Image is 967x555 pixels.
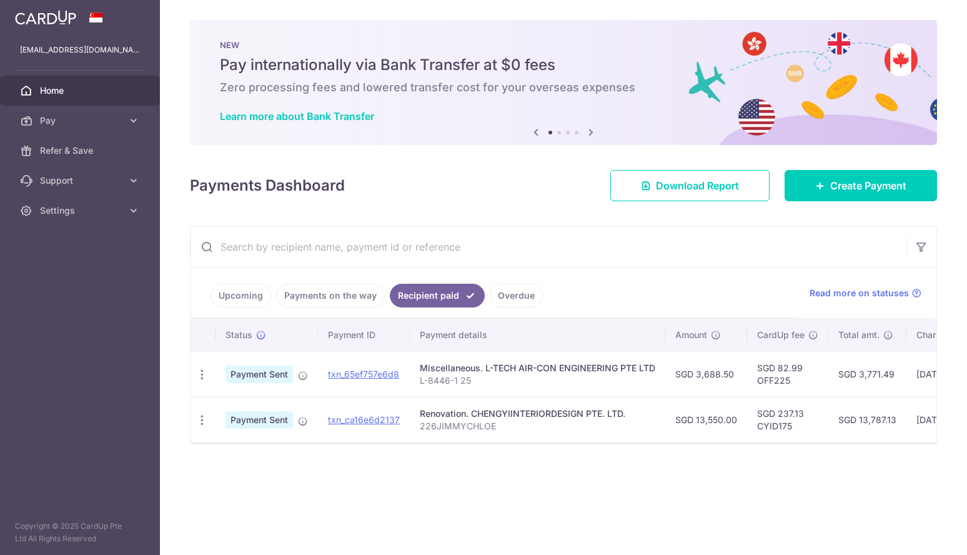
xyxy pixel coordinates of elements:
span: Refer & Save [40,144,122,157]
span: Settings [40,204,122,217]
a: Download Report [610,170,770,201]
th: Payment details [410,319,665,351]
span: Amount [675,329,707,341]
a: txn_ca16e6d2137 [328,414,400,425]
p: L-8446-1 25 [420,374,655,387]
span: Home [40,84,122,97]
td: SGD 82.99 OFF225 [747,351,828,397]
span: Read more on statuses [810,287,909,299]
a: Overdue [490,284,543,307]
img: CardUp [15,10,76,25]
img: Bank transfer banner [190,20,937,145]
td: SGD 3,771.49 [828,351,906,397]
td: SGD 13,787.13 [828,397,906,442]
span: Pay [40,114,122,127]
p: NEW [220,40,907,50]
a: Upcoming [211,284,271,307]
h6: Zero processing fees and lowered transfer cost for your overseas expenses [220,80,907,95]
span: Download Report [656,178,739,193]
a: Create Payment [785,170,937,201]
th: Payment ID [318,319,410,351]
h5: Pay internationally via Bank Transfer at $0 fees [220,55,907,75]
a: Recipient paid [390,284,485,307]
span: Payment Sent [226,366,293,383]
h4: Payments Dashboard [190,174,345,197]
a: Read more on statuses [810,287,921,299]
a: Learn more about Bank Transfer [220,110,374,122]
span: Status [226,329,252,341]
input: Search by recipient name, payment id or reference [191,227,906,267]
p: 226JIMMYCHLOE [420,420,655,432]
span: CardUp fee [757,329,805,341]
p: [EMAIL_ADDRESS][DOMAIN_NAME] [20,44,140,56]
span: Create Payment [830,178,906,193]
div: Miscellaneous. L-TECH AIR-CON ENGINEERING PTE LTD [420,362,655,374]
span: Support [40,174,122,187]
div: Renovation. CHENGYIINTERIORDESIGN PTE. LTD. [420,407,655,420]
td: SGD 13,550.00 [665,397,747,442]
span: Payment Sent [226,411,293,429]
a: Payments on the way [276,284,385,307]
a: txn_65ef757e6d8 [328,369,399,379]
td: SGD 237.13 CYID175 [747,397,828,442]
span: Total amt. [838,329,880,341]
td: SGD 3,688.50 [665,351,747,397]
